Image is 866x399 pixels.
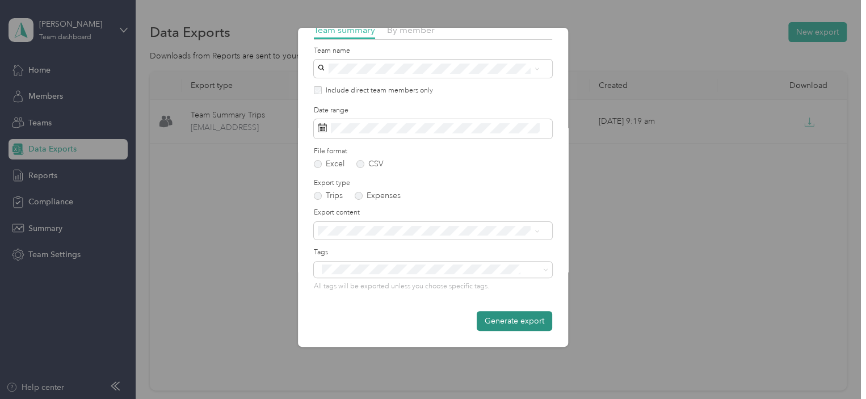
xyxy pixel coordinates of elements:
[387,24,435,35] span: By member
[314,282,552,292] p: All tags will be exported unless you choose specific tags.
[314,247,552,258] label: Tags
[314,24,375,35] span: Team summary
[314,208,552,218] label: Export content
[322,86,433,96] label: Include direct team members only
[314,146,552,157] label: File format
[355,192,401,200] label: Expenses
[314,106,552,116] label: Date range
[314,46,552,56] label: Team name
[314,160,344,168] label: Excel
[802,335,866,399] iframe: Everlance-gr Chat Button Frame
[314,178,552,188] label: Export type
[477,311,552,331] button: Generate export
[356,160,384,168] label: CSV
[314,192,343,200] label: Trips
